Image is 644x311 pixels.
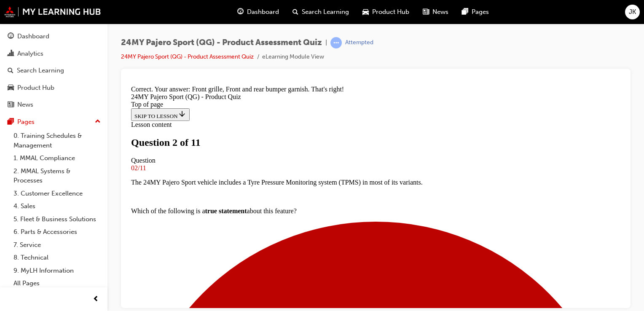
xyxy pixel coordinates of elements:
[95,116,101,127] span: up-icon
[629,7,636,17] span: JK
[3,97,493,104] p: The 24MY Pajero Sport vehicle includes a Tyre Pressure Monitoring system (TPMS) in most of its va...
[8,101,14,109] span: news-icon
[625,5,640,19] button: JK
[8,118,14,126] span: pages-icon
[362,7,369,17] span: car-icon
[3,125,493,133] p: Which of the following is a about this feature?
[121,38,322,48] span: 24MY Pajero Sport (QG) - Product Assessment Quiz
[3,80,104,96] a: Product Hub
[372,7,409,17] span: Product Hub
[17,100,33,110] div: News
[462,7,468,17] span: pages-icon
[4,6,101,17] img: mmal
[247,7,279,17] span: Dashboard
[3,75,493,82] div: Question
[10,213,104,226] a: 5. Fleet & Business Solutions
[286,3,356,21] a: search-iconSearch Learning
[8,50,14,58] span: chart-icon
[262,52,324,62] li: eLearning Module View
[17,117,35,127] div: Pages
[3,55,493,66] h1: Question 2 of 11
[292,7,298,17] span: search-icon
[17,83,54,93] div: Product Hub
[3,114,104,130] button: Pages
[3,63,104,78] a: Search Learning
[330,37,342,48] span: learningRecordVerb_ATTEMPT-icon
[231,3,286,21] a: guage-iconDashboard
[237,7,244,17] span: guage-icon
[10,129,104,152] a: 0. Training Schedules & Management
[3,26,62,39] button: SKIP TO LESSON
[10,264,104,277] a: 9. MyLH Information
[472,7,489,17] span: Pages
[10,225,104,239] a: 6. Parts & Accessories
[10,239,104,252] a: 7. Service
[8,67,13,75] span: search-icon
[7,31,59,37] span: SKIP TO LESSON
[8,84,14,92] span: car-icon
[356,3,416,21] a: car-iconProduct Hub
[302,7,349,17] span: Search Learning
[17,32,49,41] div: Dashboard
[423,7,429,17] span: news-icon
[345,39,373,47] div: Attempted
[3,82,493,90] div: 02/11
[432,7,448,17] span: News
[17,49,43,59] div: Analytics
[10,251,104,264] a: 8. Technical
[325,38,327,48] span: |
[3,27,104,114] button: DashboardAnalyticsSearch LearningProduct HubNews
[93,294,99,305] span: prev-icon
[3,3,493,11] div: Correct. Your answer: Front grille, Front and rear bumper garnish. That's right!
[121,53,254,60] a: 24MY Pajero Sport (QG) - Product Assessment Quiz
[3,39,44,46] span: Lesson content
[10,187,104,200] a: 3. Customer Excellence
[3,19,493,26] div: Top of page
[3,46,104,62] a: Analytics
[10,200,104,213] a: 4. Sales
[455,3,496,21] a: pages-iconPages
[17,66,64,75] div: Search Learning
[3,29,104,44] a: Dashboard
[3,11,493,19] div: 24MY Pajero Sport (QG) - Product Quiz
[416,3,455,21] a: news-iconNews
[10,277,104,290] a: All Pages
[3,97,104,113] a: News
[10,152,104,165] a: 1. MMAL Compliance
[10,165,104,187] a: 2. MMAL Systems & Processes
[8,33,14,40] span: guage-icon
[78,125,119,132] strong: true statement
